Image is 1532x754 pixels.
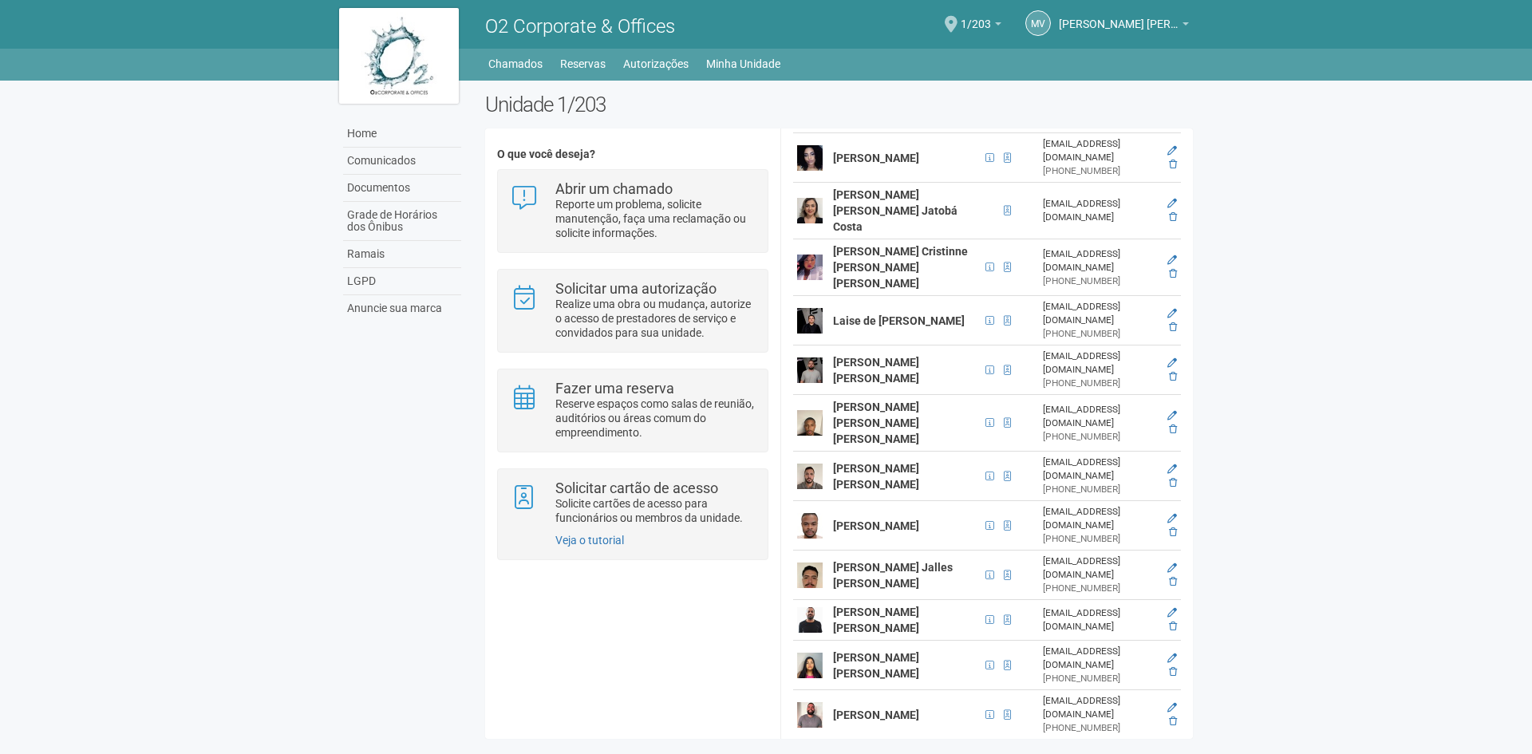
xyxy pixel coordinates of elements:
[1043,645,1157,672] div: [EMAIL_ADDRESS][DOMAIN_NAME]
[623,53,689,75] a: Autorizações
[833,651,919,680] strong: [PERSON_NAME] [PERSON_NAME]
[1043,197,1157,224] div: [EMAIL_ADDRESS][DOMAIN_NAME]
[797,308,823,334] img: user.png
[797,357,823,383] img: user.png
[833,401,919,445] strong: [PERSON_NAME] [PERSON_NAME] [PERSON_NAME]
[1043,247,1157,274] div: [EMAIL_ADDRESS][DOMAIN_NAME]
[1043,137,1157,164] div: [EMAIL_ADDRESS][DOMAIN_NAME]
[1043,721,1157,735] div: [PHONE_NUMBER]
[343,241,461,268] a: Ramais
[1043,300,1157,327] div: [EMAIL_ADDRESS][DOMAIN_NAME]
[339,8,459,104] img: logo.jpg
[1043,377,1157,390] div: [PHONE_NUMBER]
[1043,403,1157,430] div: [EMAIL_ADDRESS][DOMAIN_NAME]
[833,314,965,327] strong: Laise de [PERSON_NAME]
[1043,164,1157,178] div: [PHONE_NUMBER]
[1167,308,1177,319] a: Editar membro
[1167,145,1177,156] a: Editar membro
[555,397,756,440] p: Reserve espaços como salas de reunião, auditórios ou áreas comum do empreendimento.
[1043,349,1157,377] div: [EMAIL_ADDRESS][DOMAIN_NAME]
[343,202,461,241] a: Grade de Horários dos Ônibus
[833,606,919,634] strong: [PERSON_NAME] [PERSON_NAME]
[555,380,674,397] strong: Fazer uma reserva
[1169,159,1177,170] a: Excluir membro
[1043,505,1157,532] div: [EMAIL_ADDRESS][DOMAIN_NAME]
[510,282,755,340] a: Solicitar uma autorização Realize uma obra ou mudança, autorize o acesso de prestadores de serviç...
[1167,255,1177,266] a: Editar membro
[797,702,823,728] img: user.png
[555,197,756,240] p: Reporte um problema, solicite manutenção, faça uma reclamação ou solicite informações.
[485,15,675,38] span: O2 Corporate & Offices
[555,280,717,297] strong: Solicitar uma autorização
[1167,410,1177,421] a: Editar membro
[1169,477,1177,488] a: Excluir membro
[1169,666,1177,677] a: Excluir membro
[1043,430,1157,444] div: [PHONE_NUMBER]
[343,120,461,148] a: Home
[833,152,919,164] strong: [PERSON_NAME]
[510,381,755,440] a: Fazer uma reserva Reserve espaços como salas de reunião, auditórios ou áreas comum do empreendime...
[1059,2,1179,30] span: Marcus Vinicius da Silveira Costa
[706,53,780,75] a: Minha Unidade
[797,410,823,436] img: user.png
[1043,483,1157,496] div: [PHONE_NUMBER]
[797,513,823,539] img: user.png
[560,53,606,75] a: Reservas
[1043,694,1157,721] div: [EMAIL_ADDRESS][DOMAIN_NAME]
[797,255,823,280] img: user.png
[833,356,919,385] strong: [PERSON_NAME] [PERSON_NAME]
[833,188,958,233] strong: [PERSON_NAME] [PERSON_NAME] Jatobá Costa
[555,180,673,197] strong: Abrir um chamado
[555,297,756,340] p: Realize uma obra ou mudança, autorize o acesso de prestadores de serviço e convidados para sua un...
[555,534,624,547] a: Veja o tutorial
[1025,10,1051,36] a: MV
[1167,563,1177,574] a: Editar membro
[833,462,919,491] strong: [PERSON_NAME] [PERSON_NAME]
[1169,322,1177,333] a: Excluir membro
[343,175,461,202] a: Documentos
[797,198,823,223] img: user.png
[343,148,461,175] a: Comunicados
[961,20,1001,33] a: 1/203
[1043,606,1157,634] div: [EMAIL_ADDRESS][DOMAIN_NAME]
[1169,371,1177,382] a: Excluir membro
[497,148,768,160] h4: O que você deseja?
[833,561,953,590] strong: [PERSON_NAME] Jalles [PERSON_NAME]
[1169,576,1177,587] a: Excluir membro
[1043,672,1157,685] div: [PHONE_NUMBER]
[1169,268,1177,279] a: Excluir membro
[1167,702,1177,713] a: Editar membro
[797,653,823,678] img: user.png
[1167,464,1177,475] a: Editar membro
[510,182,755,240] a: Abrir um chamado Reporte um problema, solicite manutenção, faça uma reclamação ou solicite inform...
[961,2,991,30] span: 1/203
[1169,527,1177,538] a: Excluir membro
[1043,582,1157,595] div: [PHONE_NUMBER]
[555,480,718,496] strong: Solicitar cartão de acesso
[1043,532,1157,546] div: [PHONE_NUMBER]
[1167,198,1177,209] a: Editar membro
[555,496,756,525] p: Solicite cartões de acesso para funcionários ou membros da unidade.
[797,464,823,489] img: user.png
[1043,274,1157,288] div: [PHONE_NUMBER]
[1059,20,1189,33] a: [PERSON_NAME] [PERSON_NAME]
[1167,357,1177,369] a: Editar membro
[485,93,1193,116] h2: Unidade 1/203
[343,268,461,295] a: LGPD
[1169,211,1177,223] a: Excluir membro
[833,519,919,532] strong: [PERSON_NAME]
[833,709,919,721] strong: [PERSON_NAME]
[1167,607,1177,618] a: Editar membro
[1043,456,1157,483] div: [EMAIL_ADDRESS][DOMAIN_NAME]
[833,245,968,290] strong: [PERSON_NAME] Cristinne [PERSON_NAME] [PERSON_NAME]
[1167,653,1177,664] a: Editar membro
[1167,513,1177,524] a: Editar membro
[797,607,823,633] img: user.png
[343,295,461,322] a: Anuncie sua marca
[1169,424,1177,435] a: Excluir membro
[797,563,823,588] img: user.png
[1043,555,1157,582] div: [EMAIL_ADDRESS][DOMAIN_NAME]
[797,145,823,171] img: user.png
[488,53,543,75] a: Chamados
[1043,327,1157,341] div: [PHONE_NUMBER]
